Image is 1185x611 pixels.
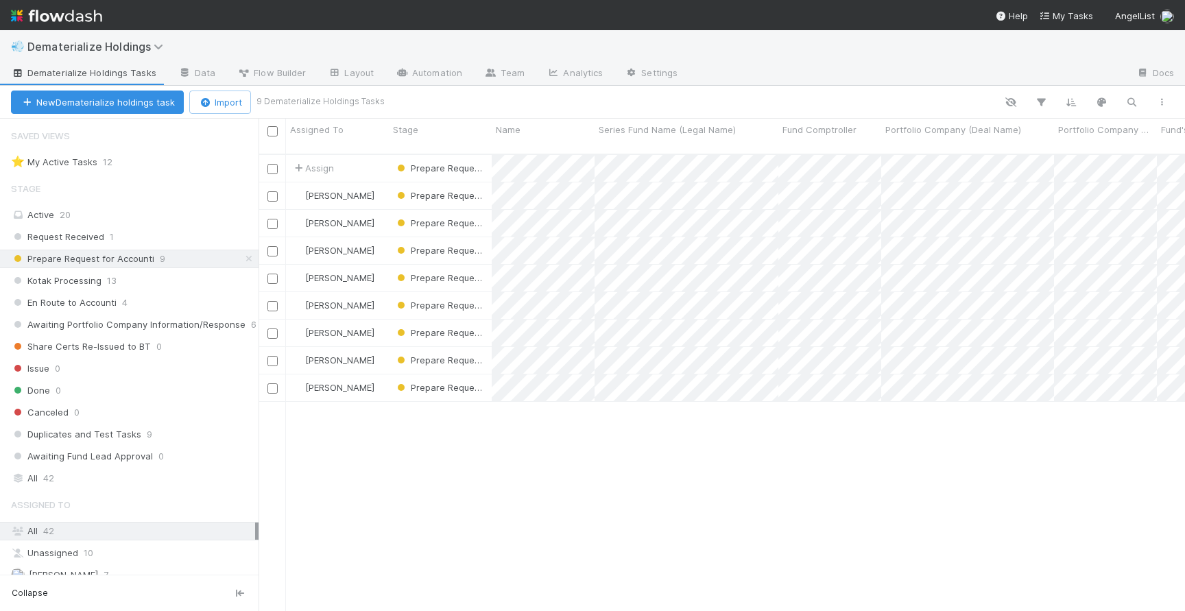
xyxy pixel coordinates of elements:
[394,327,538,338] span: Prepare Request for Accounti
[614,63,689,85] a: Settings
[267,356,278,366] input: Toggle Row Selected
[11,250,154,267] span: Prepare Request for Accounti
[473,63,536,85] a: Team
[394,326,485,339] div: Prepare Request for Accounti
[394,355,538,366] span: Prepare Request for Accounti
[11,426,141,443] span: Duplicates and Test Tasks
[394,298,485,312] div: Prepare Request for Accounti
[292,355,303,366] img: avatar_e0ab5a02-4425-4644-8eca-231d5bcccdf4.png
[11,4,102,27] img: logo-inverted-e16ddd16eac7371096b0.svg
[11,523,255,540] div: All
[394,189,485,202] div: Prepare Request for Accounti
[267,301,278,311] input: Toggle Row Selected
[267,219,278,229] input: Toggle Row Selected
[393,123,418,136] span: Stage
[189,91,251,114] button: Import
[160,250,165,267] span: 9
[11,272,101,289] span: Kotak Processing
[84,544,93,562] span: 10
[305,217,374,228] span: [PERSON_NAME]
[292,245,303,256] img: avatar_e0ab5a02-4425-4644-8eca-231d5bcccdf4.png
[104,566,108,584] span: 7
[782,123,857,136] span: Fund Comptroller
[267,383,278,394] input: Toggle Row Selected
[536,63,614,85] a: Analytics
[394,245,538,256] span: Prepare Request for Accounti
[394,161,485,175] div: Prepare Request for Accounti
[267,126,278,136] input: Toggle All Rows Selected
[291,189,374,202] div: [PERSON_NAME]
[1115,10,1155,21] span: AngelList
[291,243,374,257] div: [PERSON_NAME]
[11,360,49,377] span: Issue
[1039,10,1093,21] span: My Tasks
[305,327,374,338] span: [PERSON_NAME]
[317,63,385,85] a: Layout
[267,164,278,174] input: Toggle Row Selected
[267,191,278,202] input: Toggle Row Selected
[394,272,538,283] span: Prepare Request for Accounti
[292,300,303,311] img: avatar_e0ab5a02-4425-4644-8eca-231d5bcccdf4.png
[11,316,246,333] span: Awaiting Portfolio Company Information/Response
[394,381,485,394] div: Prepare Request for Accounti
[305,190,374,201] span: [PERSON_NAME]
[1160,10,1174,23] img: avatar_e0ab5a02-4425-4644-8eca-231d5bcccdf4.png
[55,360,60,377] span: 0
[11,448,153,465] span: Awaiting Fund Lead Approval
[496,123,520,136] span: Name
[394,243,485,257] div: Prepare Request for Accounti
[11,382,50,399] span: Done
[599,123,736,136] span: Series Fund Name (Legal Name)
[305,382,374,393] span: [PERSON_NAME]
[27,40,170,53] span: Dematerialize Holdings
[292,382,303,393] img: avatar_cea4b3df-83b6-44b5-8b06-f9455c333edc.png
[1125,63,1185,85] a: Docs
[11,154,97,171] div: My Active Tasks
[292,327,303,338] img: avatar_e0ab5a02-4425-4644-8eca-231d5bcccdf4.png
[226,63,317,85] a: Flow Builder
[267,246,278,256] input: Toggle Row Selected
[122,294,128,311] span: 4
[110,228,114,245] span: 1
[147,426,152,443] span: 9
[11,175,40,202] span: Stage
[11,156,25,167] span: ⭐
[11,294,117,311] span: En Route to Accounti
[394,271,485,285] div: Prepare Request for Accounti
[394,300,538,311] span: Prepare Request for Accounti
[11,40,25,52] span: 💨
[107,272,117,289] span: 13
[56,382,61,399] span: 0
[885,123,1021,136] span: Portfolio Company (Deal Name)
[394,163,538,173] span: Prepare Request for Accounti
[11,338,151,355] span: Share Certs Re-Issued to BT
[394,353,485,367] div: Prepare Request for Accounti
[291,326,374,339] div: [PERSON_NAME]
[291,353,374,367] div: [PERSON_NAME]
[394,216,485,230] div: Prepare Request for Accounti
[394,382,538,393] span: Prepare Request for Accounti
[251,316,256,333] span: 6
[267,274,278,284] input: Toggle Row Selected
[291,161,334,175] span: Assign
[11,228,104,245] span: Request Received
[291,381,374,394] div: [PERSON_NAME]
[11,66,156,80] span: Dematerialize Holdings Tasks
[292,217,303,228] img: avatar_e0ab5a02-4425-4644-8eca-231d5bcccdf4.png
[305,245,374,256] span: [PERSON_NAME]
[103,154,126,171] span: 12
[394,217,538,228] span: Prepare Request for Accounti
[305,355,374,366] span: [PERSON_NAME]
[385,63,473,85] a: Automation
[291,298,374,312] div: [PERSON_NAME]
[11,568,25,582] img: avatar_cea4b3df-83b6-44b5-8b06-f9455c333edc.png
[305,272,374,283] span: [PERSON_NAME]
[267,328,278,339] input: Toggle Row Selected
[291,271,374,285] div: [PERSON_NAME]
[43,470,54,487] span: 42
[29,569,98,580] span: [PERSON_NAME]
[237,66,306,80] span: Flow Builder
[291,216,374,230] div: [PERSON_NAME]
[167,63,226,85] a: Data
